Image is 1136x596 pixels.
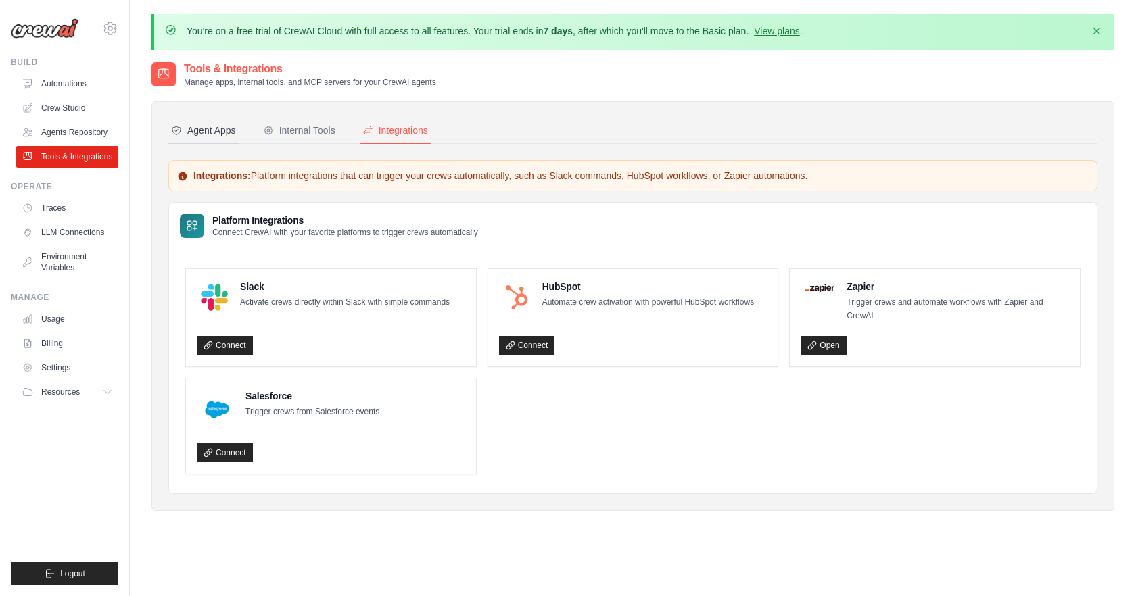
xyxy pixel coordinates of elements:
[184,61,436,77] h2: Tools & Integrations
[60,568,85,579] span: Logout
[11,57,118,68] div: Build
[754,26,799,36] a: View plans
[263,124,335,137] div: Internal Tools
[16,122,118,143] a: Agents Repository
[187,24,803,38] p: You're on a free trial of CrewAI Cloud with full access to all features. Your trial ends in , aft...
[197,336,253,355] a: Connect
[805,284,834,292] img: Zapier Logo
[16,97,118,119] a: Crew Studio
[11,18,78,39] img: Logo
[16,381,118,403] button: Resources
[543,26,573,36] strong: 7 days
[212,227,478,238] p: Connect CrewAI with your favorite platforms to trigger crews automatically
[41,387,80,397] span: Resources
[184,77,436,88] p: Manage apps, internal tools, and MCP servers for your CrewAI agents
[499,336,555,355] a: Connect
[240,280,450,293] h4: Slack
[177,169,1089,182] p: Platform integrations that can trigger your crews automatically, such as Slack commands, HubSpot ...
[801,336,846,355] a: Open
[201,393,233,426] img: Salesforce Logo
[16,222,118,243] a: LLM Connections
[503,284,530,311] img: HubSpot Logo
[260,118,338,144] button: Internal Tools
[16,308,118,330] a: Usage
[360,118,431,144] button: Integrations
[171,124,236,137] div: Agent Apps
[542,280,754,293] h4: HubSpot
[197,443,253,462] a: Connect
[16,246,118,278] a: Environment Variables
[16,357,118,378] a: Settings
[847,280,1069,293] h4: Zapier
[11,292,118,303] div: Manage
[11,181,118,192] div: Operate
[16,197,118,219] a: Traces
[16,146,118,168] a: Tools & Integrations
[16,73,118,95] a: Automations
[11,562,118,585] button: Logout
[245,405,379,419] p: Trigger crews from Salesforce events
[240,296,450,309] p: Activate crews directly within Slack with simple commands
[16,332,118,354] a: Billing
[201,284,228,311] img: Slack Logo
[362,124,428,137] div: Integrations
[168,118,239,144] button: Agent Apps
[847,296,1069,322] p: Trigger crews and automate workflows with Zapier and CrewAI
[542,296,754,309] p: Automate crew activation with powerful HubSpot workflows
[212,214,478,227] h3: Platform Integrations
[193,170,251,181] strong: Integrations:
[245,389,379,403] h4: Salesforce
